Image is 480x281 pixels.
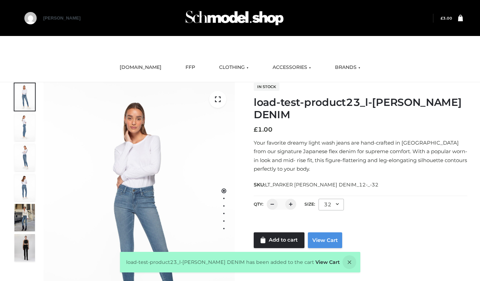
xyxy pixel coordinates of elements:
[254,181,379,189] span: SKU:
[254,138,467,173] p: Your favorite dreamy light wash jeans are hand-crafted in [GEOGRAPHIC_DATA] from our signature Ja...
[441,16,452,21] bdi: 3.00
[315,259,340,265] a: View Cart
[441,16,443,21] span: £
[14,174,35,201] img: 2001KLX-Ava-skinny-cove-2-scaled_32c0e67e-5e94-449c-a916-4c02a8c03427.jpg
[254,126,273,133] bdi: 1.00
[183,4,286,32] img: Schmodel Admin 964
[265,182,379,188] span: LT_PARKER [PERSON_NAME] DENIM_12-_-32
[43,15,81,33] a: [PERSON_NAME]
[308,232,342,248] a: View Cart
[267,60,316,75] a: ACCESSORIES
[14,204,35,231] img: Bowery-Skinny_Cove-1.jpg
[115,60,167,75] a: [DOMAIN_NAME]
[14,83,35,111] img: 2001KLX-Ava-skinny-cove-1-scaled_9b141654-9513-48e5-b76c-3dc7db129200.jpg
[319,199,344,210] div: 32
[14,234,35,261] img: 49df5f96394c49d8b5cbdcda3511328a.HD-1080p-2.5Mbps-49301101_thumbnail.jpg
[254,83,279,91] span: In stock
[14,144,35,171] img: 2001KLX-Ava-skinny-cove-3-scaled_eb6bf915-b6b9-448f-8c6c-8cabb27fd4b2.jpg
[254,232,304,248] a: Add to cart
[120,252,360,272] div: load-test-product23_l-[PERSON_NAME] DENIM has been added to the cart
[180,60,200,75] a: FFP
[254,96,467,121] h1: load-test-product23_l-[PERSON_NAME] DENIM
[254,201,263,207] label: QTY:
[254,126,258,133] span: £
[330,60,365,75] a: BRANDS
[304,201,315,207] label: Size:
[214,60,254,75] a: CLOTHING
[14,113,35,141] img: 2001KLX-Ava-skinny-cove-4-scaled_4636a833-082b-4702-abec-fd5bf279c4fc.jpg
